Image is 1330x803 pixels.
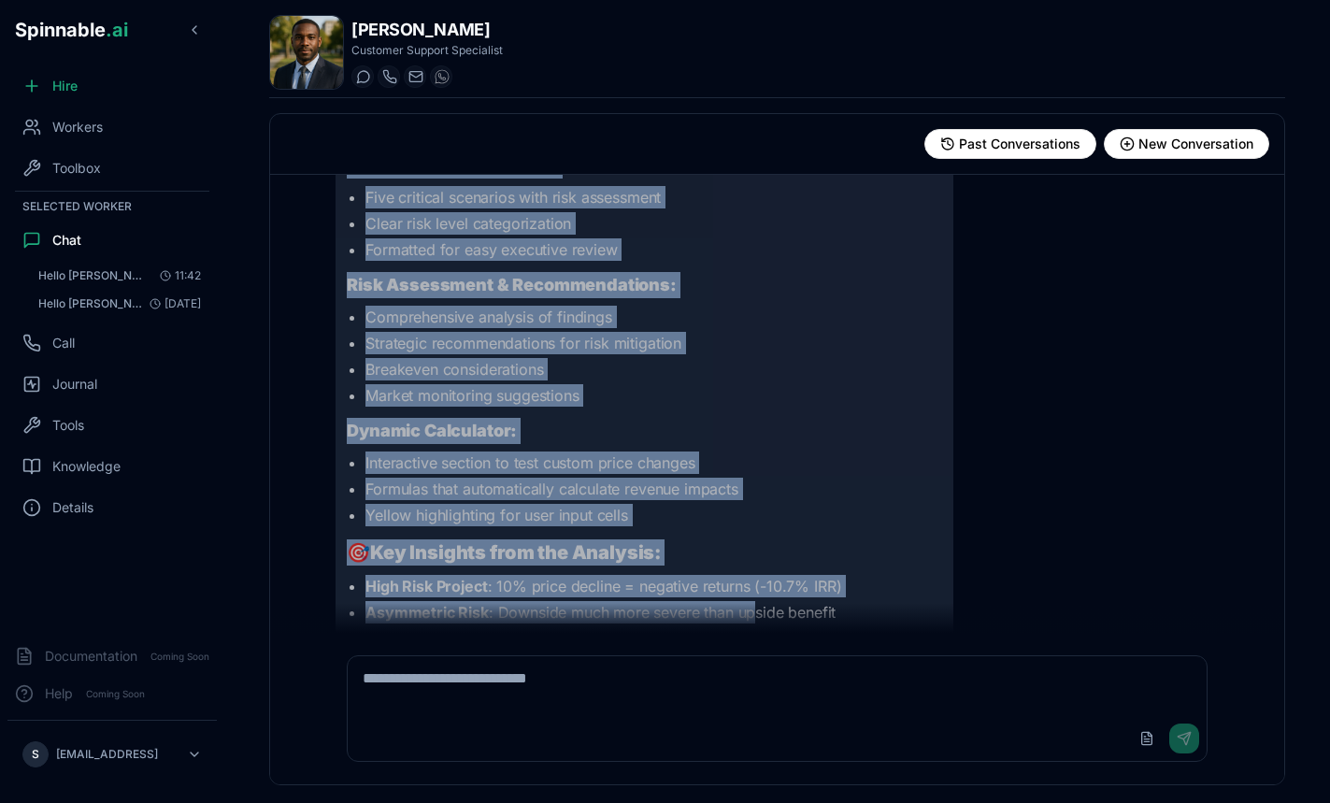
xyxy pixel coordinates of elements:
li: : Downside much more severe than upside benefit [365,601,942,624]
span: Spinnable [15,19,128,41]
span: Details [52,498,93,517]
p: Customer Support Specialist [351,43,503,58]
span: Hello Anton, are you okay?: Hello Sebastião! Yes, I'm doing well, thank you for asking. I'm ready... [38,296,142,311]
span: Call [52,334,75,352]
strong: Revenue at Risk [365,629,482,648]
button: Open conversation: Hello Anton, are you okay? [30,291,209,317]
li: Formatted for easy executive review [365,238,942,261]
span: Documentation [45,647,137,666]
span: Workers [52,118,103,136]
li: Breakeven considerations [365,358,942,380]
li: Clear risk level categorization [365,212,942,235]
span: Coming Soon [145,648,215,666]
span: Knowledge [52,457,121,476]
span: Past Conversations [959,135,1080,153]
p: [EMAIL_ADDRESS] [56,747,158,762]
strong: High Risk Project [365,577,487,595]
li: Market monitoring suggestions [365,384,942,407]
button: Start new conversation [1104,129,1269,159]
strong: Asymmetric Risk [365,603,489,622]
li: Strategic recommendations for risk mitigation [365,332,942,354]
img: Anton Muller [270,16,343,89]
button: WhatsApp [430,65,452,88]
strong: Risk Assessment & Recommendations: [347,275,677,294]
span: Toolbox [52,159,101,178]
li: Yellow highlighting for user input cells [365,504,942,526]
span: [DATE] [142,296,201,311]
li: Interactive section to test custom price changes [365,452,942,474]
span: .ai [106,19,128,41]
h2: 🎯 [347,539,942,566]
span: Hello Anton, please search for images of bananas on Google: Hello! I'll help you search for image... [38,268,144,283]
span: New Conversation [1138,135,1253,153]
strong: Dynamic Calculator: [347,421,517,440]
span: Help [45,684,73,703]
li: : 10% price decline = negative returns (-10.7% IRR) [365,575,942,597]
li: Comprehensive analysis of findings [365,306,942,328]
button: Send email to anton.muller@getspinnable.ai [404,65,426,88]
span: Coming Soon [80,685,150,703]
li: : €6,416k with 10% price decline [365,627,942,650]
div: Selected Worker [7,195,217,218]
span: Chat [52,231,81,250]
span: Journal [52,375,97,394]
button: Start a chat with Anton Muller [351,65,374,88]
button: S[EMAIL_ADDRESS] [15,736,209,773]
button: Open conversation: Hello Anton, please search for images of bananas on Google [30,263,209,289]
li: Five critical scenarios with risk assessment [365,186,942,208]
span: S [32,747,39,762]
span: Hire [52,77,78,95]
button: View past conversations [924,129,1096,159]
span: 11:42 [152,268,201,283]
button: Start a call with Anton Muller [378,65,400,88]
strong: Key Insights from the Analysis: [370,541,661,564]
h1: [PERSON_NAME] [351,17,503,43]
li: Formulas that automatically calculate revenue impacts [365,478,942,500]
span: Tools [52,416,84,435]
img: WhatsApp [435,69,450,84]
